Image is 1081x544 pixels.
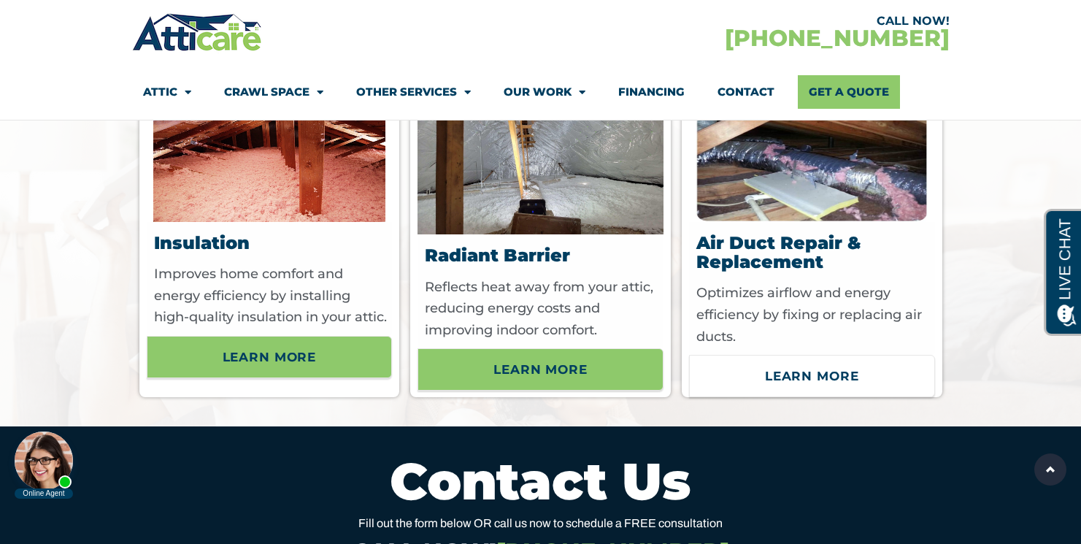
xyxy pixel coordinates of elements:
[541,15,950,27] div: CALL NOW!
[143,75,939,109] nav: Menu
[618,75,685,109] a: Financing
[718,75,774,109] a: Contact
[798,75,900,109] a: Get A Quote
[493,357,588,382] span: Learn More
[139,456,942,507] h2: Contact Us
[425,277,660,342] p: Reflects heat away from your attic, reducing energy costs and improving indoor comfort.
[224,75,323,109] a: Crawl Space
[143,75,191,109] a: Attic
[147,336,393,378] a: Learn More
[154,264,389,329] p: Improves home comfort and energy efficiency by installing high-quality insulation in your attic.
[425,246,660,265] h3: Radiant Barrier
[696,234,931,272] h3: Air Duct Repair & Replacement
[504,75,585,109] a: Our Work
[358,517,723,529] span: Fill out the form below OR call us now to schedule a FREE consultation
[154,234,389,253] h3: Insulation
[356,75,471,109] a: Other Services
[223,345,317,369] span: Learn More
[696,283,931,348] p: Optimizes airflow and energy efficiency by fixing or replacing air ducts.
[36,12,118,30] span: Opens a chat window
[7,427,80,500] iframe: Chat Invitation
[418,348,663,391] a: Learn More
[765,364,859,388] span: Learn More
[689,355,935,397] a: Learn More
